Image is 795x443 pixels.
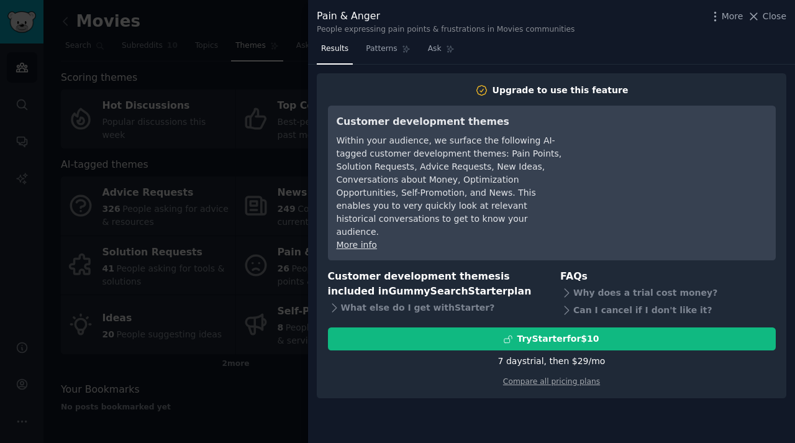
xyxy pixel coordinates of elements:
[317,39,353,65] a: Results
[337,114,563,130] h3: Customer development themes
[560,269,776,285] h3: FAQs
[763,10,786,23] span: Close
[337,240,377,250] a: More info
[337,134,563,239] div: Within your audience, we surface the following AI-tagged customer development themes: Pain Points...
[498,355,606,368] div: 7 days trial, then $ 29 /mo
[328,327,776,350] button: TryStarterfor$10
[317,9,575,24] div: Pain & Anger
[747,10,786,23] button: Close
[328,269,543,299] h3: Customer development themes is included in plan
[493,84,629,97] div: Upgrade to use this feature
[709,10,743,23] button: More
[722,10,743,23] span: More
[560,301,776,319] div: Can I cancel if I don't like it?
[503,377,600,386] a: Compare all pricing plans
[424,39,459,65] a: Ask
[321,43,348,55] span: Results
[428,43,442,55] span: Ask
[361,39,414,65] a: Patterns
[317,24,575,35] div: People expressing pain points & frustrations in Movies communities
[366,43,397,55] span: Patterns
[581,114,767,208] iframe: YouTube video player
[328,299,543,317] div: What else do I get with Starter ?
[517,332,599,345] div: Try Starter for $10
[560,284,776,301] div: Why does a trial cost money?
[388,285,507,297] span: GummySearch Starter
